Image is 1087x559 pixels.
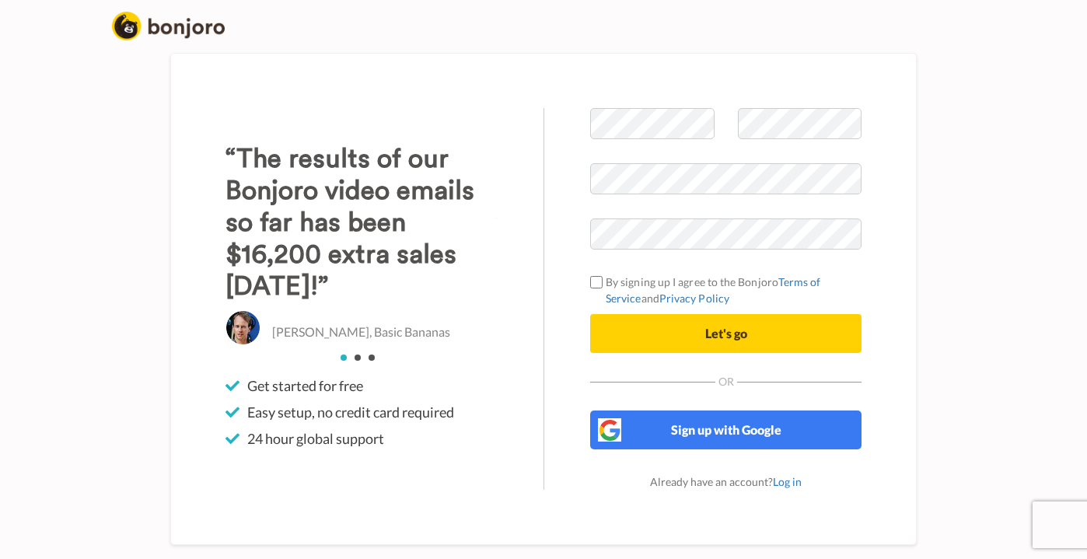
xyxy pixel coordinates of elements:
[671,422,781,437] span: Sign up with Google
[650,475,802,488] span: Already have an account?
[590,411,862,449] button: Sign up with Google
[606,275,821,305] a: Terms of Service
[225,310,260,345] img: Christo Hall, Basic Bananas
[590,274,862,306] label: By signing up I agree to the Bonjoro and
[247,376,363,395] span: Get started for free
[715,376,737,387] span: Or
[705,326,747,341] span: Let's go
[773,475,802,488] a: Log in
[272,323,450,341] p: [PERSON_NAME], Basic Bananas
[112,12,225,40] img: logo_full.png
[590,314,862,353] button: Let's go
[590,276,603,288] input: By signing up I agree to the BonjoroTerms of ServiceandPrivacy Policy
[247,429,384,448] span: 24 hour global support
[225,143,497,302] h3: “The results of our Bonjoro video emails so far has been $16,200 extra sales [DATE]!”
[247,403,454,421] span: Easy setup, no credit card required
[659,292,729,305] a: Privacy Policy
